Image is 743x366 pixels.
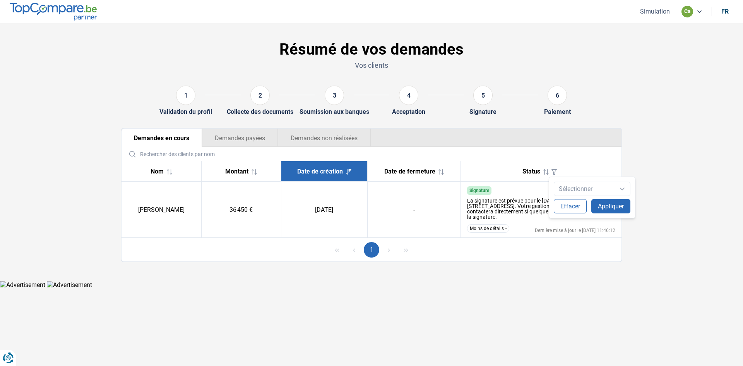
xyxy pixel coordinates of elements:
[469,188,489,193] span: Signature
[467,198,616,220] div: La signature est prévue pour le [DATE] 16:00 et se déroulera à [STREET_ADDRESS]. Votre gestionnai...
[10,3,97,20] img: TopCompare.be
[329,242,345,258] button: First Page
[125,147,618,161] input: Rechercher des clients par nom
[121,40,622,59] h1: Résumé de vos demandes
[522,168,540,175] span: Status
[201,182,281,238] td: 36 450 €
[250,86,270,105] div: 2
[367,182,461,238] td: -
[398,242,414,258] button: Last Page
[535,228,615,233] div: Dernière mise à jour le [DATE] 11:46:12
[473,86,493,105] div: 5
[554,182,603,196] span: Sélectionner
[591,199,630,213] button: Appliquer
[638,7,672,15] button: Simulation
[681,6,693,17] div: ca
[467,224,509,233] button: Moins de détails
[598,203,624,210] span: Appliquer
[346,242,362,258] button: Previous Page
[300,108,369,115] div: Soumission aux banques
[281,182,367,238] td: [DATE]
[122,182,201,238] td: [PERSON_NAME]
[151,168,164,175] span: Nom
[469,108,496,115] div: Signature
[159,108,212,115] div: Validation du profil
[399,86,418,105] div: 4
[560,203,580,210] span: Effacer
[121,60,622,70] p: Vos clients
[297,168,343,175] span: Date de création
[176,86,195,105] div: 1
[392,108,425,115] div: Acceptation
[122,129,202,147] button: Demandes en cours
[364,242,379,258] button: Page 1
[47,281,92,289] img: Advertisement
[202,129,278,147] button: Demandes payées
[721,8,729,15] div: fr
[225,168,248,175] span: Montant
[384,168,435,175] span: Date de fermeture
[278,129,371,147] button: Demandes non réalisées
[544,108,571,115] div: Paiement
[554,199,587,213] button: Effacer
[548,86,567,105] div: 6
[325,86,344,105] div: 3
[381,242,397,258] button: Next Page
[227,108,293,115] div: Collecte des documents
